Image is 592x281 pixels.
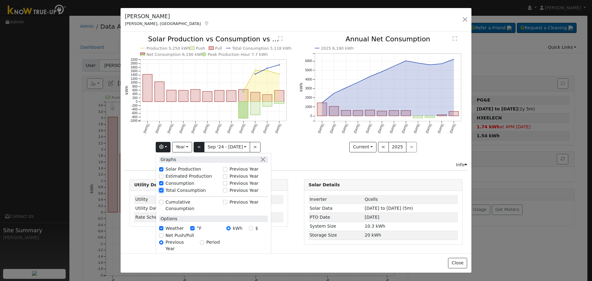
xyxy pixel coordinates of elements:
td: Solar Data [309,204,364,213]
text: [DATE] [179,123,186,134]
label: Previous Year [230,173,259,180]
rect: onclick="" [275,102,284,104]
input: Consumption [159,181,163,185]
text: 3000 [305,87,312,90]
text: [DATE] [377,123,384,134]
label: Previous Year [166,239,193,252]
input: Previous Year [223,200,227,204]
label: Cumulative Consumption [166,199,220,212]
text: -800 [131,115,138,119]
rect: onclick="" [167,90,176,102]
circle: onclick="" [242,90,244,92]
rect: onclick="" [203,92,212,102]
label: Net Push/Pull [166,232,194,239]
text: [DATE] [251,123,258,134]
rect: onclick="" [401,111,411,116]
circle: onclick="" [380,71,383,73]
rect: onclick="" [215,90,224,102]
text: [DATE] [143,123,150,134]
text: [DATE] [239,123,246,134]
circle: onclick="" [393,65,395,68]
span: 20 kWh [365,233,381,238]
label: °F [197,225,201,232]
text: 1600 [131,70,138,73]
label: Previous Year [230,199,259,205]
text: 2200 [131,58,138,61]
circle: onclick="" [405,60,407,62]
text: Pull [215,46,222,51]
text: 2000 [305,96,312,100]
text: [DATE] [203,123,210,134]
a: Map [204,21,209,26]
label: Options [159,216,177,222]
circle: onclick="" [333,92,335,95]
input: °F [190,226,195,230]
rect: onclick="" [437,115,446,116]
td: PTO Date [309,213,364,222]
text:  [278,36,282,41]
label: Previous Year [230,166,259,172]
text: [DATE] [191,123,198,134]
text: [DATE] [167,123,174,134]
td: Utility Data [134,204,189,213]
span: [DATE] [365,215,380,220]
text: [DATE] [155,123,162,134]
circle: onclick="" [345,87,347,89]
text: 1800 [131,66,138,69]
text: [DATE] [329,123,336,134]
circle: onclick="" [417,62,419,64]
strong: Solar Details [309,182,340,187]
td: Rate Schedule [134,213,189,222]
label: Previous Year [230,187,259,194]
strong: Utility Details [134,182,168,187]
circle: onclick="" [321,102,323,104]
text: 1000 [305,105,312,109]
circle: onclick="" [453,58,455,60]
label: Consumption [166,180,194,187]
text: Net Consumption 6,190 kWh [146,52,203,57]
rect: onclick="" [155,82,164,102]
text: Push [196,46,206,51]
span: ID: 1299, authorized: 05/20/25 [365,197,378,202]
rect: onclick="" [413,116,422,118]
button: Year [172,142,192,152]
rect: onclick="" [317,103,327,116]
text: [DATE] [389,123,396,134]
button: > [250,142,261,152]
input: Previous Year [223,167,227,171]
span: [DATE] to [DATE] (5m) [365,206,413,211]
text: -600 [131,112,138,115]
rect: onclick="" [377,111,387,116]
text: [DATE] [263,123,270,134]
text: 600 [132,89,138,92]
text: 200 [132,96,138,100]
button: < [194,142,204,152]
h5: [PERSON_NAME] [125,12,209,20]
text: 1200 [131,77,138,81]
input: Weather [159,226,163,230]
rect: onclick="" [179,90,188,102]
input: Net Push/Pull [159,233,163,238]
text: kWh [299,83,303,92]
div: Info [456,162,467,168]
span: [PERSON_NAME], [GEOGRAPHIC_DATA] [125,21,201,26]
rect: onclick="" [389,111,399,116]
circle: onclick="" [441,63,443,65]
text: [DATE] [275,123,282,134]
text: Total Consumption 5,118 kWh [232,46,291,51]
rect: onclick="" [143,75,152,102]
rect: onclick="" [263,102,272,106]
text: [DATE] [437,123,444,134]
button: Current [349,142,376,152]
input: Previous Year [223,174,227,178]
text: [DATE] [425,123,432,134]
text: -1000 [130,119,138,123]
text: kWh [125,86,129,95]
label: Previous Year [230,180,259,187]
input: Solar Production [159,167,163,171]
circle: onclick="" [255,73,256,75]
text: Annual Net Consumption [345,35,430,43]
text: 400 [132,93,138,96]
rect: onclick="" [263,95,272,102]
rect: onclick="" [227,91,236,102]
